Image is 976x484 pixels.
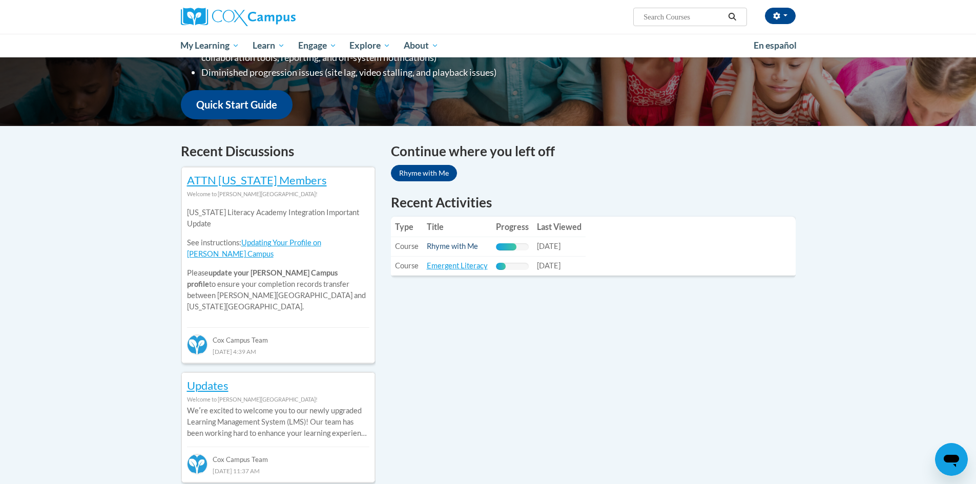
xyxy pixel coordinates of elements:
[187,200,369,320] div: Please to ensure your completion records transfer between [PERSON_NAME][GEOGRAPHIC_DATA] and [US_...
[165,34,811,57] div: Main menu
[427,242,478,250] a: Rhyme with Me
[404,39,439,52] span: About
[187,334,207,355] img: Cox Campus Team
[187,238,321,258] a: Updating Your Profile on [PERSON_NAME] Campus
[754,40,797,51] span: En español
[187,447,369,465] div: Cox Campus Team
[181,8,376,26] a: Cox Campus
[181,90,293,119] a: Quick Start Guide
[496,263,506,270] div: Progress, %
[187,454,207,474] img: Cox Campus Team
[187,207,369,229] p: [US_STATE] Literacy Academy Integration Important Update
[187,237,369,260] p: See instructions:
[187,327,369,346] div: Cox Campus Team
[201,65,552,80] li: Diminished progression issues (site lag, video stalling, and playback issues)
[187,173,327,187] a: ATTN [US_STATE] Members
[187,188,369,200] div: Welcome to [PERSON_NAME][GEOGRAPHIC_DATA]!
[253,39,285,52] span: Learn
[187,378,229,392] a: Updates
[246,34,292,57] a: Learn
[935,443,968,476] iframe: Button to launch messaging window
[395,242,419,250] span: Course
[724,11,740,23] button: Search
[181,141,376,161] h4: Recent Discussions
[180,39,239,52] span: My Learning
[187,346,369,357] div: [DATE] 4:39 AM
[292,34,343,57] a: Engage
[496,243,516,250] div: Progress, %
[187,405,369,439] p: Weʹre excited to welcome you to our newly upgraded Learning Management System (LMS)! Our team has...
[397,34,445,57] a: About
[349,39,390,52] span: Explore
[747,35,803,56] a: En español
[395,261,419,270] span: Course
[187,268,338,288] b: update your [PERSON_NAME] Campus profile
[391,193,796,212] h1: Recent Activities
[533,217,586,237] th: Last Viewed
[391,141,796,161] h4: Continue where you left off
[537,261,560,270] span: [DATE]
[391,217,423,237] th: Type
[343,34,397,57] a: Explore
[181,8,296,26] img: Cox Campus
[298,39,337,52] span: Engage
[537,242,560,250] span: [DATE]
[391,165,457,181] a: Rhyme with Me
[642,11,724,23] input: Search Courses
[423,217,492,237] th: Title
[174,34,246,57] a: My Learning
[427,261,488,270] a: Emergent Literacy
[187,465,369,476] div: [DATE] 11:37 AM
[765,8,796,24] button: Account Settings
[187,394,369,405] div: Welcome to [PERSON_NAME][GEOGRAPHIC_DATA]!
[492,217,533,237] th: Progress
